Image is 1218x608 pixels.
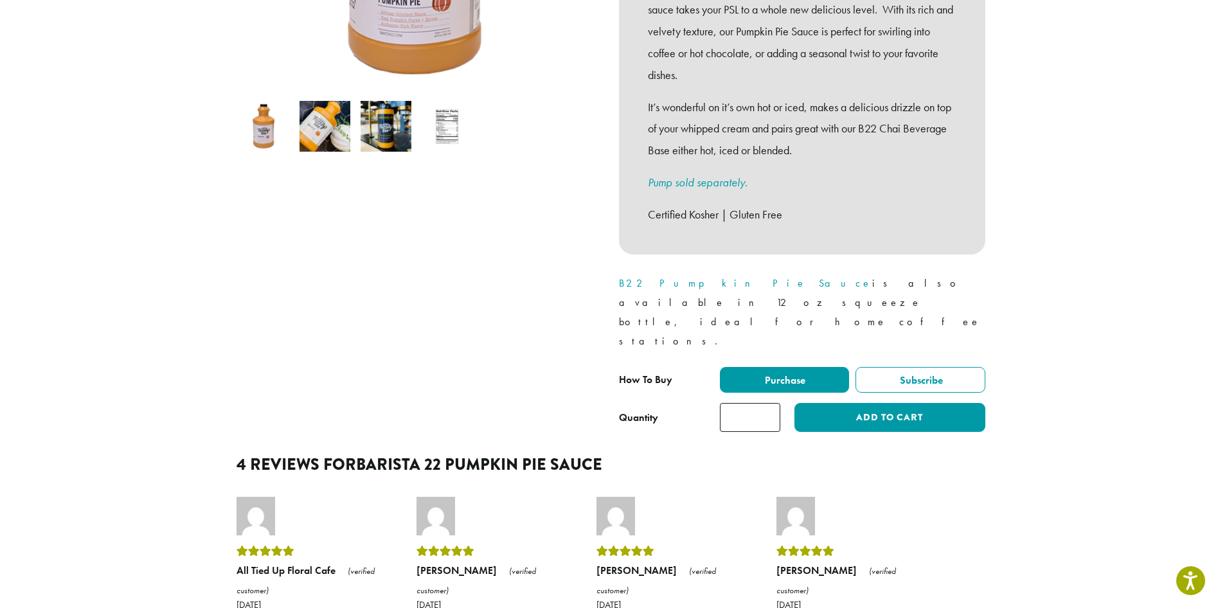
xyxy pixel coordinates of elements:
div: Rated 5 out of 5 [237,542,384,561]
button: Add to cart [794,403,985,432]
p: is also available in 12 oz squeeze bottle, ideal for home coffee stations. [619,274,985,351]
div: Rated 5 out of 5 [776,542,924,561]
span: Subscribe [898,373,943,387]
img: Barista 22 Pumpkin Pie Sauce [238,101,289,152]
strong: [PERSON_NAME] [416,564,497,577]
div: Rated 5 out of 5 [596,542,744,561]
a: B22 Pumpkin Pie Sauce [619,276,872,290]
span: How To Buy [619,373,672,386]
strong: [PERSON_NAME] [596,564,677,577]
img: Barista 22 Pumpkin Pie Sauce - Image 4 [422,101,472,152]
em: (verified customer) [237,566,375,596]
span: Purchase [763,373,805,387]
input: Product quantity [720,403,780,432]
em: (verified customer) [416,566,536,596]
strong: All Tied Up Floral Cafe [237,564,336,577]
h2: 4 reviews for [237,455,982,474]
em: (verified customer) [776,566,896,596]
p: It’s wonderful on it’s own hot or iced, makes a delicious drizzle on top of your whipped cream an... [648,96,956,161]
em: (verified customer) [596,566,716,596]
p: Certified Kosher | Gluten Free [648,204,956,226]
strong: [PERSON_NAME] [776,564,857,577]
div: Quantity [619,410,658,425]
a: Pump sold separately. [648,175,748,190]
img: Barista 22 Pumpkin Pie Sauce - Image 3 [361,101,411,152]
span: Barista 22 Pumpkin Pie Sauce [356,452,602,476]
div: Rated 5 out of 5 [416,542,564,561]
img: Barista 22 Pumpkin Pie Sauce - Image 2 [300,101,350,152]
